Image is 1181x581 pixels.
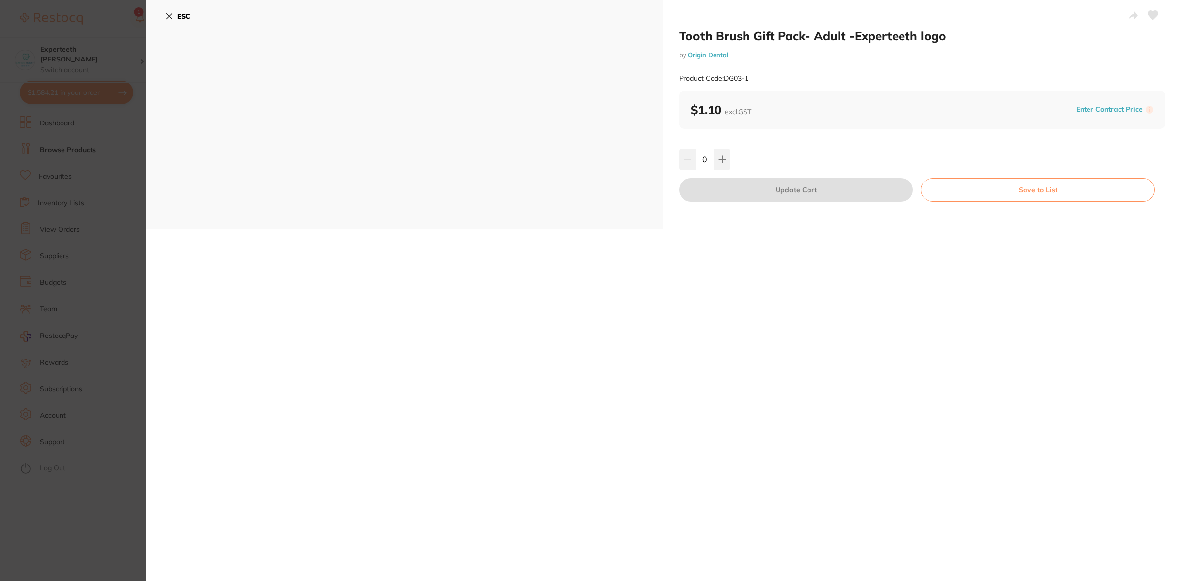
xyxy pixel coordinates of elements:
[725,107,751,116] span: excl. GST
[921,178,1155,202] button: Save to List
[679,74,748,83] small: Product Code: DG03-1
[165,8,190,25] button: ESC
[679,51,1165,59] small: by
[688,51,728,59] a: Origin Dental
[679,29,1165,43] h2: Tooth Brush Gift Pack- Adult -Experteeth logo
[691,102,751,117] b: $1.10
[1146,106,1153,114] label: i
[679,178,913,202] button: Update Cart
[1073,105,1146,114] button: Enter Contract Price
[177,12,190,21] b: ESC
